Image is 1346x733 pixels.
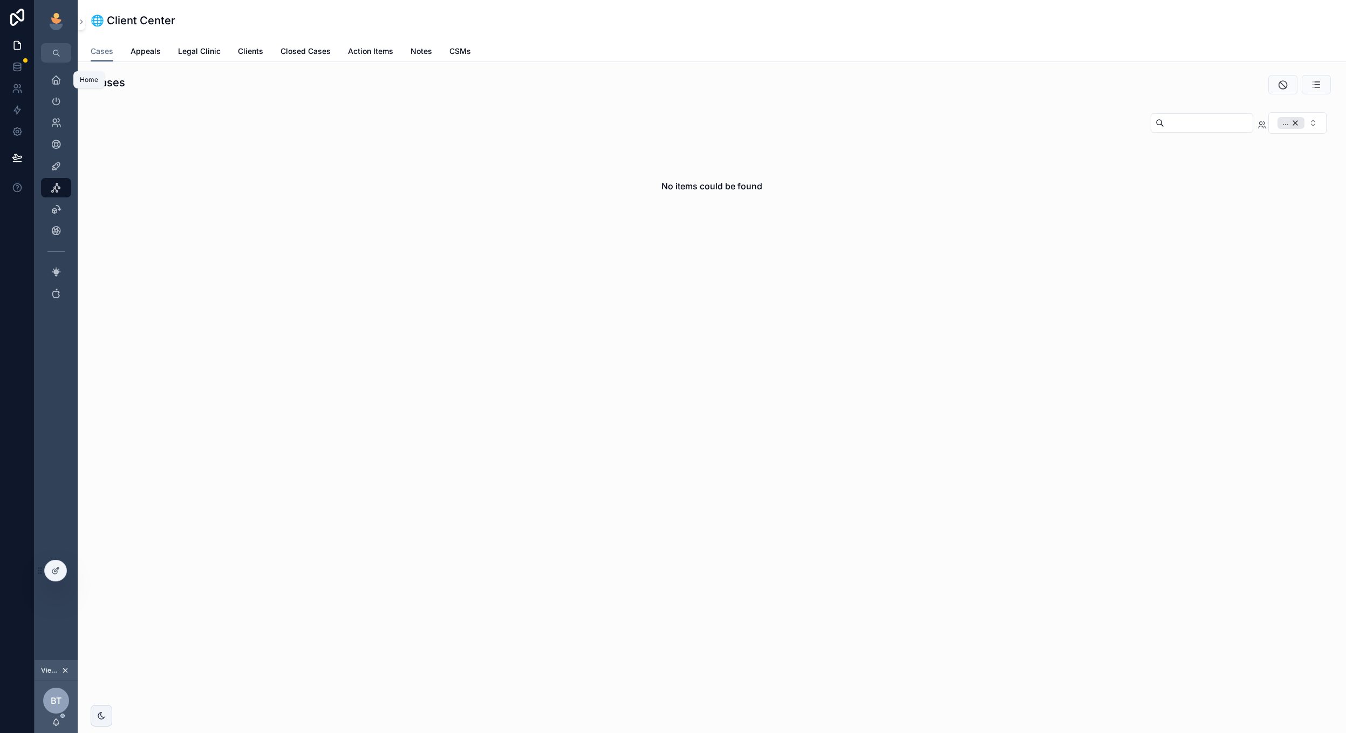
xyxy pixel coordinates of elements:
a: Action Items [348,42,393,63]
a: Legal Clinic [178,42,221,63]
h2: No items could be found [661,180,762,193]
a: Closed Cases [281,42,331,63]
span: CSMs [449,46,471,57]
img: App logo [47,13,65,30]
span: Appeals [131,46,161,57]
a: Cases [91,42,113,62]
a: Appeals [131,42,161,63]
span: ... [1282,119,1289,127]
span: Action Items [348,46,393,57]
button: Select Button [1268,112,1327,134]
span: Viewing as [PERSON_NAME] [41,666,59,675]
span: Closed Cases [281,46,331,57]
h1: 🌐 Client Center [91,13,175,28]
span: Notes [411,46,432,57]
span: Cases [91,46,113,57]
h1: Cases [93,75,125,90]
span: Legal Clinic [178,46,221,57]
a: CSMs [449,42,471,63]
span: BT [51,694,62,707]
a: Notes [411,42,432,63]
div: Home [80,76,98,84]
a: Clients [238,42,263,63]
button: Unselect [1277,117,1304,129]
span: Clients [238,46,263,57]
div: scrollable content [35,63,78,317]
